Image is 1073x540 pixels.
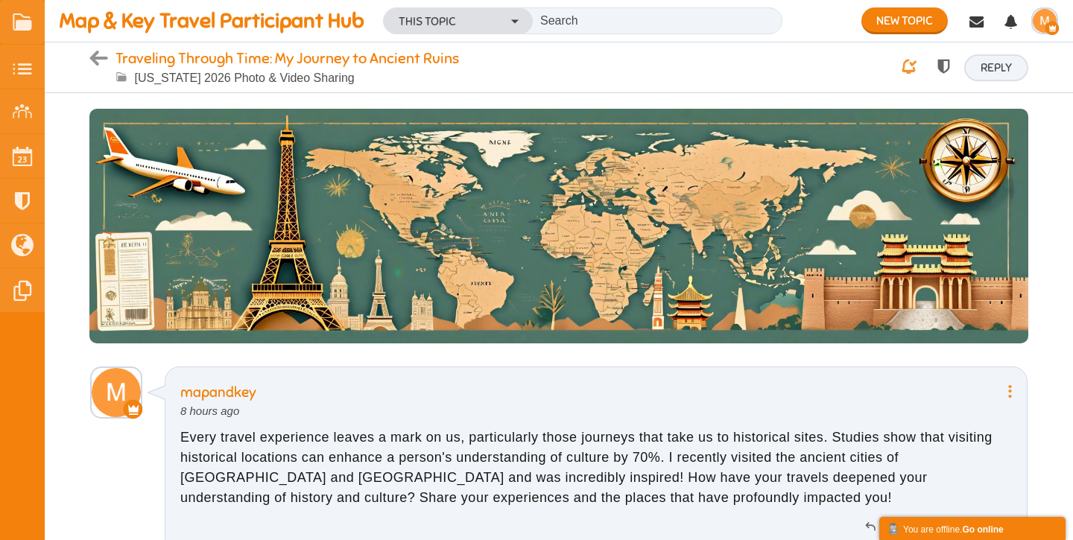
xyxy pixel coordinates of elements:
a: mapandkey [180,384,256,401]
strong: Go online [962,524,1003,535]
a: New Topic [861,7,948,34]
span: New Topic [876,13,933,28]
a: Map & Key Travel Participant Hub [60,7,376,34]
input: Search [533,8,782,34]
a: [US_STATE] 2026 Photo & Video Sharing [134,72,354,84]
time: Aug 28, 2025 1:41 PM [180,404,239,417]
span: Traveling Through Time: My Journey to Ancient Ruins [115,49,459,68]
button: This Topic [384,8,533,34]
span: Every travel experience leaves a mark on us, particularly those journeys that take us to historic... [180,428,1012,508]
a: Reply [859,515,914,539]
span: This Topic [399,13,456,31]
img: jGWnrgAAAAZJREFUAwD+A3lz5WxWmgAAAABJRU5ErkJggg== [1033,9,1057,33]
div: You are offline. [887,521,1058,536]
a: Reply [964,54,1028,81]
img: jGWnrgAAAAZJREFUAwD+A3lz5WxWmgAAAABJRU5ErkJggg== [92,368,141,417]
